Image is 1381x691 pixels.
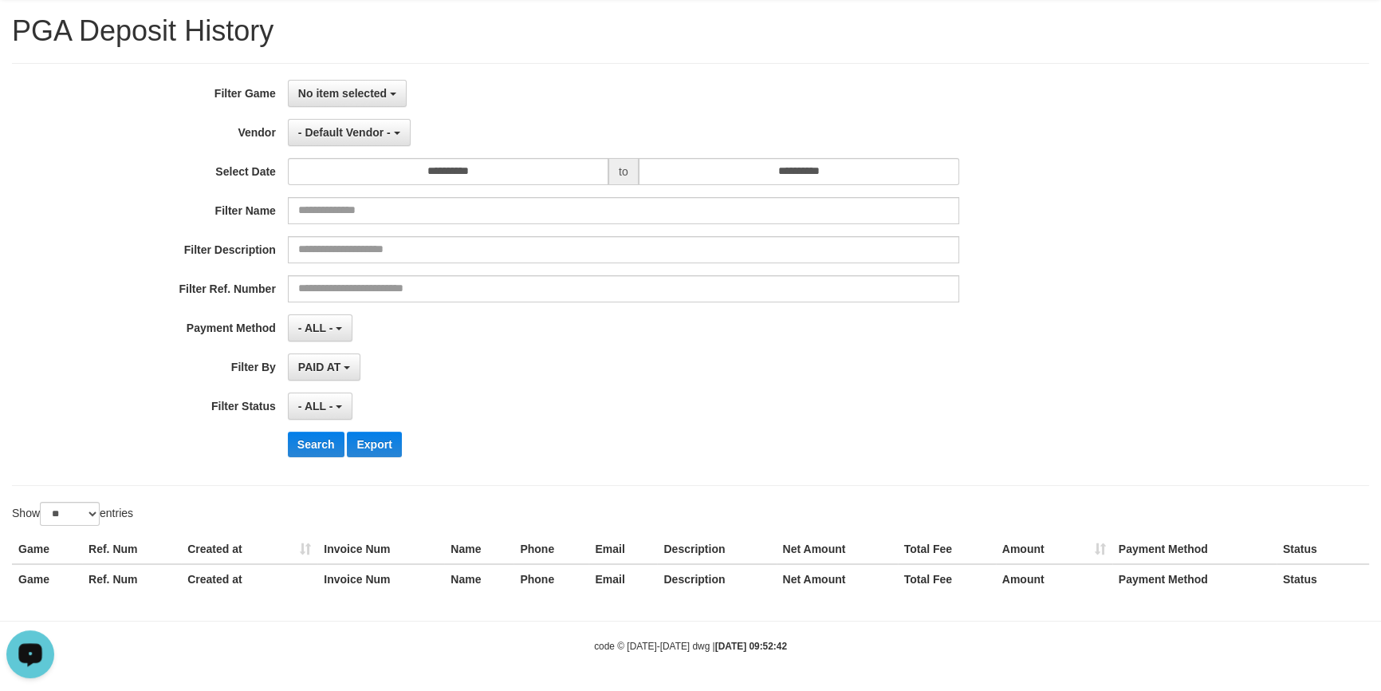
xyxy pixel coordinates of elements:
[288,314,352,342] button: - ALL -
[657,564,776,594] th: Description
[40,502,100,526] select: Showentries
[1112,535,1277,564] th: Payment Method
[181,535,317,564] th: Created at
[298,400,333,413] span: - ALL -
[298,322,333,334] span: - ALL -
[82,535,181,564] th: Ref. Num
[444,564,513,594] th: Name
[12,535,82,564] th: Game
[1277,564,1369,594] th: Status
[715,641,787,652] strong: [DATE] 09:52:42
[996,535,1112,564] th: Amount
[513,535,588,564] th: Phone
[288,353,360,381] button: PAID AT
[898,535,996,564] th: Total Fee
[288,80,407,107] button: No item selected
[777,535,898,564] th: Net Amount
[298,126,391,139] span: - Default Vendor -
[777,564,898,594] th: Net Amount
[1277,535,1369,564] th: Status
[608,158,639,185] span: to
[12,502,133,526] label: Show entries
[82,564,181,594] th: Ref. Num
[996,564,1112,594] th: Amount
[347,432,401,457] button: Export
[594,641,787,652] small: code © [DATE]-[DATE] dwg |
[657,535,776,564] th: Description
[181,564,317,594] th: Created at
[588,535,657,564] th: Email
[288,393,352,420] button: - ALL -
[317,564,444,594] th: Invoice Num
[288,432,344,457] button: Search
[513,564,588,594] th: Phone
[298,361,340,373] span: PAID AT
[12,15,1369,47] h1: PGA Deposit History
[588,564,657,594] th: Email
[317,535,444,564] th: Invoice Num
[298,87,387,100] span: No item selected
[288,119,411,146] button: - Default Vendor -
[1112,564,1277,594] th: Payment Method
[898,564,996,594] th: Total Fee
[12,564,82,594] th: Game
[6,6,54,54] button: Open LiveChat chat widget
[444,535,513,564] th: Name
